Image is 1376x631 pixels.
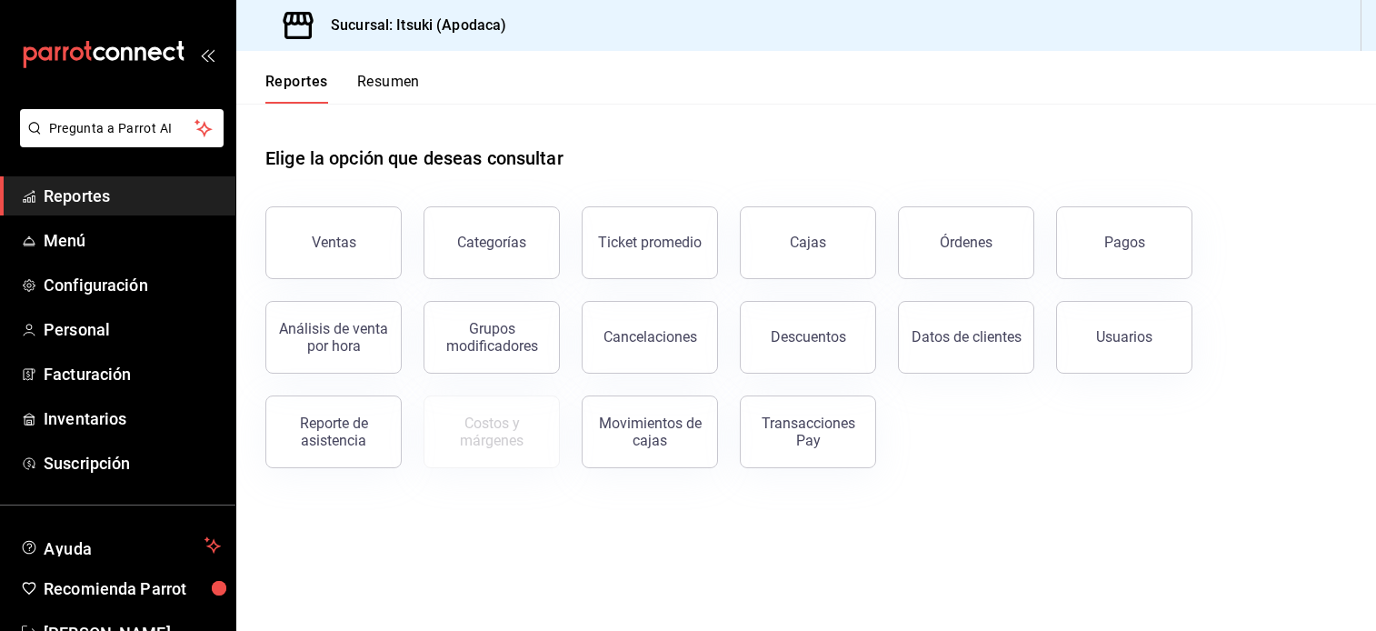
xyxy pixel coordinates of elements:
h1: Elige la opción que deseas consultar [265,145,563,172]
button: Datos de clientes [898,301,1034,374]
font: Recomienda Parrot [44,579,186,598]
div: Grupos modificadores [435,320,548,355]
div: Ticket promedio [598,234,702,251]
div: Órdenes [940,234,992,251]
font: Reportes [44,186,110,205]
button: Resumen [357,73,420,104]
font: Facturación [44,365,131,384]
font: Menú [44,231,86,250]
button: Pagos [1056,206,1192,279]
h3: Sucursal: Itsuki (Apodaca) [316,15,506,36]
font: Inventarios [44,409,126,428]
button: Órdenes [898,206,1034,279]
span: Pregunta a Parrot AI [49,119,195,138]
font: Reportes [265,73,328,91]
button: Ventas [265,206,402,279]
button: Descuentos [740,301,876,374]
button: open_drawer_menu [200,47,214,62]
div: Pagos [1104,234,1145,251]
button: Contrata inventarios para ver este reporte [424,396,560,468]
font: Suscripción [44,454,130,473]
button: Cajas [740,206,876,279]
div: Costos y márgenes [435,415,548,449]
div: Descuentos [771,328,846,346]
font: Personal [44,320,110,339]
div: Transacciones Pay [752,415,864,449]
div: Cajas [790,234,826,251]
div: Ventas [312,234,356,251]
div: Reporte de asistencia [277,415,390,449]
button: Movimientos de cajas [582,396,718,468]
button: Cancelaciones [582,301,718,374]
button: Transacciones Pay [740,396,876,468]
div: Cancelaciones [603,328,697,346]
font: Configuración [44,275,148,295]
div: Categorías [457,234,526,251]
button: Reporte de asistencia [265,396,402,468]
a: Pregunta a Parrot AI [13,132,224,151]
button: Análisis de venta por hora [265,301,402,374]
div: Movimientos de cajas [593,415,706,449]
button: Pregunta a Parrot AI [20,109,224,147]
button: Categorías [424,206,560,279]
button: Ticket promedio [582,206,718,279]
span: Ayuda [44,535,197,556]
button: Usuarios [1056,301,1192,374]
div: Datos de clientes [912,328,1022,346]
div: Análisis de venta por hora [277,320,390,355]
div: Pestañas de navegación [265,73,420,104]
div: Usuarios [1096,328,1152,346]
button: Grupos modificadores [424,301,560,374]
